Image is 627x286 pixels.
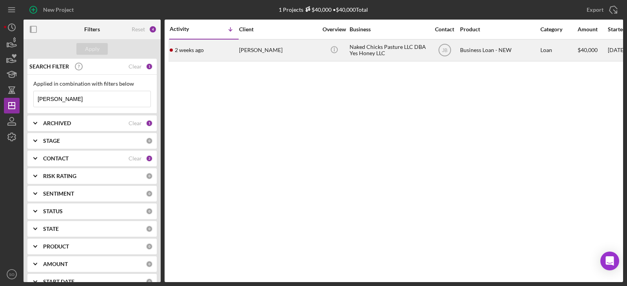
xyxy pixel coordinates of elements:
b: Filters [84,26,100,32]
div: 2 [146,155,153,162]
div: 0 [146,173,153,180]
div: $40,000 [303,6,332,13]
div: Category [540,26,577,32]
div: Contact [430,26,459,32]
div: 0 [146,190,153,197]
div: Business [350,26,428,32]
b: SEARCH FILTER [29,63,69,70]
div: Export [587,2,603,18]
div: Clear [129,120,142,126]
time: 2025-09-15 18:56 [175,47,204,53]
div: 0 [146,225,153,232]
div: Apply [85,43,100,55]
span: $40,000 [578,47,598,53]
b: START DATE [43,279,74,285]
div: Product [460,26,538,32]
div: Applied in combination with filters below [33,81,151,87]
button: SO [4,266,20,282]
div: [PERSON_NAME] [239,40,317,61]
div: Overview [319,26,349,32]
b: ARCHIVED [43,120,71,126]
div: 1 [146,120,153,127]
div: Client [239,26,317,32]
div: 0 [146,137,153,144]
text: JB [442,48,447,53]
div: 0 [146,261,153,268]
b: STATUS [43,208,63,214]
div: Clear [129,155,142,162]
div: 1 [146,63,153,70]
b: AMOUNT [43,261,68,267]
button: Export [579,2,623,18]
div: New Project [43,2,74,18]
text: SO [9,272,14,277]
div: Loan [540,40,577,61]
b: STATE [43,226,59,232]
div: 0 [146,278,153,285]
button: Apply [76,43,108,55]
div: 4 [149,25,157,33]
b: SENTIMENT [43,191,74,197]
div: Open Intercom Messenger [600,252,619,270]
b: RISK RATING [43,173,76,179]
div: 0 [146,243,153,250]
div: Business Loan - NEW [460,40,538,61]
div: Amount [578,26,607,32]
div: Reset [132,26,145,32]
div: Activity [170,26,204,32]
b: PRODUCT [43,243,69,250]
div: Clear [129,63,142,70]
div: Naked Chicks Pasture LLC DBA Yes Honey LLC [350,40,428,61]
button: New Project [24,2,82,18]
b: CONTACT [43,155,69,162]
b: STAGE [43,138,60,144]
div: 0 [146,208,153,215]
div: 1 Projects • $40,000 Total [279,6,368,13]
